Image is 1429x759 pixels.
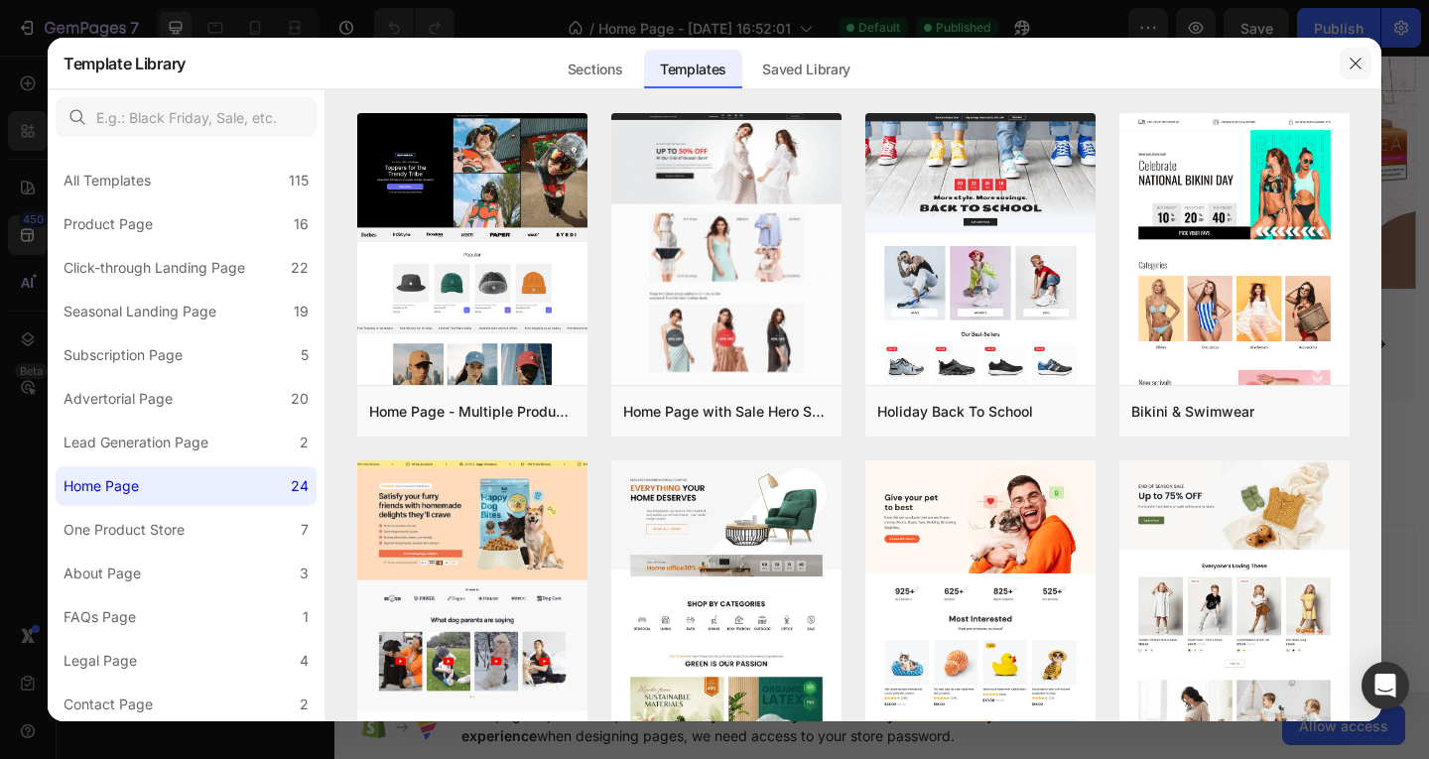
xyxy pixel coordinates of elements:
div: 2 [300,431,309,454]
div: 1 [303,605,309,629]
div: Drop element here [158,4,263,20]
div: Legal Page [64,649,137,673]
div: Product Page [64,212,153,236]
div: Generate layout [538,546,642,567]
div: 4 [300,649,309,673]
div: 2 [300,693,309,716]
p: IQOS & [PERSON_NAME] REFILL [841,273,1113,362]
div: Templates [644,50,742,89]
div: 3 [300,562,309,585]
div: Choose templates [382,546,502,567]
div: 20 [291,387,309,411]
div: Saved Library [746,50,866,89]
div: 7 [301,518,309,542]
div: Open Intercom Messenger [1362,662,1409,709]
div: Home Page with Sale Hero Section [623,400,830,424]
div: 5 [301,343,309,367]
div: 24 [291,474,309,498]
div: 16 [294,212,309,236]
div: FAQs Page [64,605,136,629]
div: Drop element here [555,4,660,20]
div: Lead Generation Page [64,431,208,454]
button: <p>DISPOSABLE POD</p> [15,257,382,318]
span: Add section [549,501,643,522]
input: E.g.: Black Friday, Sale, etc. [56,97,317,137]
div: Click-through Landing Page [64,256,245,280]
div: All Templates [64,169,151,192]
div: Contact Page [64,693,153,716]
div: About Page [64,562,141,585]
div: Home Page - Multiple Product - Apparel - Style 4 [369,400,576,424]
div: Add blank section [683,546,804,567]
p: DISPOSABLE POD [81,273,286,303]
div: Bikini & Swimwear [1131,400,1254,424]
span: from URL or image [535,570,641,588]
div: Drop element here [952,4,1057,20]
div: Seasonal Landing Page [64,300,216,323]
div: 115 [289,169,309,192]
button: <p>IQOS &amp; TEREA REFILL</p> [809,257,1176,378]
div: Subscription Page [64,343,183,367]
button: <p>POD &amp; DEVICE</p> [412,257,779,318]
div: 22 [291,256,309,280]
div: Holiday Back To School [877,400,1033,424]
div: Sections [552,50,638,89]
div: Advertorial Page [64,387,173,411]
span: then drag & drop elements [668,570,816,588]
div: Home Page [64,474,139,498]
p: POD & DEVICE [498,273,662,303]
h2: Template Library [64,38,186,89]
div: 19 [294,300,309,323]
span: inspired by CRO experts [372,570,508,588]
div: One Product Store [64,518,185,542]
